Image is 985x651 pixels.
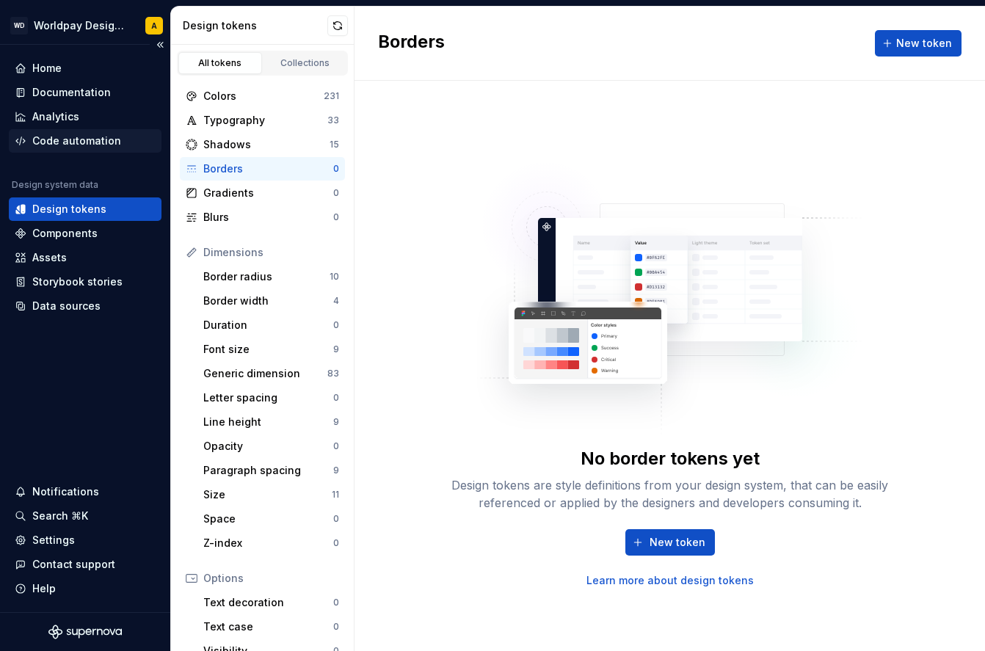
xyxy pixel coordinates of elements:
div: Generic dimension [203,366,327,381]
div: Space [203,512,333,526]
a: Text decoration0 [197,591,345,614]
a: Text case0 [197,615,345,639]
div: A [151,20,157,32]
div: 4 [333,295,339,307]
div: 0 [333,211,339,223]
a: Learn more about design tokens [586,573,754,588]
a: Settings [9,528,161,552]
div: Dimensions [203,245,339,260]
a: Line height9 [197,410,345,434]
a: Shadows15 [180,133,345,156]
div: All tokens [183,57,257,69]
div: Documentation [32,85,111,100]
div: Collections [269,57,342,69]
div: Data sources [32,299,101,313]
div: Analytics [32,109,79,124]
a: Colors231 [180,84,345,108]
a: Storybook stories [9,270,161,294]
div: Border width [203,294,333,308]
svg: Supernova Logo [48,625,122,639]
a: Font size9 [197,338,345,361]
div: Storybook stories [32,274,123,289]
div: Notifications [32,484,99,499]
a: Analytics [9,105,161,128]
button: Help [9,577,161,600]
a: Border radius10 [197,265,345,288]
div: 9 [333,343,339,355]
button: Contact support [9,553,161,576]
div: 11 [332,489,339,501]
a: Typography33 [180,109,345,132]
div: No border tokens yet [581,447,760,470]
div: Worldpay Design System [34,18,128,33]
div: Duration [203,318,333,332]
span: New token [896,36,952,51]
div: Z-index [203,536,333,550]
div: Opacity [203,439,333,454]
div: Home [32,61,62,76]
div: Help [32,581,56,596]
a: Code automation [9,129,161,153]
div: 0 [333,163,339,175]
div: Size [203,487,332,502]
div: 0 [333,187,339,199]
div: 9 [333,416,339,428]
div: Gradients [203,186,333,200]
div: Design tokens are style definitions from your design system, that can be easily referenced or app... [435,476,905,512]
a: Gradients0 [180,181,345,205]
button: WDWorldpay Design SystemA [3,10,167,41]
div: 10 [330,271,339,283]
div: 0 [333,392,339,404]
div: Typography [203,113,327,128]
div: Colors [203,89,324,103]
h2: Borders [378,30,445,57]
a: Borders0 [180,157,345,181]
a: Z-index0 [197,531,345,555]
button: Collapse sidebar [150,34,170,55]
div: 231 [324,90,339,102]
a: Assets [9,246,161,269]
a: Home [9,57,161,80]
a: Border width4 [197,289,345,313]
a: Paragraph spacing9 [197,459,345,482]
a: Space0 [197,507,345,531]
div: 9 [333,465,339,476]
div: 0 [333,319,339,331]
button: New token [875,30,962,57]
div: Border radius [203,269,330,284]
div: 0 [333,597,339,608]
div: Borders [203,161,333,176]
div: Search ⌘K [32,509,88,523]
div: 15 [330,139,339,150]
a: Duration0 [197,313,345,337]
div: Design tokens [183,18,327,33]
div: Shadows [203,137,330,152]
div: Font size [203,342,333,357]
div: Code automation [32,134,121,148]
div: Design tokens [32,202,106,217]
a: Opacity0 [197,434,345,458]
div: Text decoration [203,595,333,610]
div: Paragraph spacing [203,463,333,478]
div: Options [203,571,339,586]
div: Text case [203,619,333,634]
a: Letter spacing0 [197,386,345,410]
div: Settings [32,533,75,548]
div: WD [10,17,28,34]
div: 0 [333,537,339,549]
div: Blurs [203,210,333,225]
div: 0 [333,440,339,452]
div: 0 [333,513,339,525]
button: Search ⌘K [9,504,161,528]
div: 83 [327,368,339,379]
div: Design system data [12,179,98,191]
a: Design tokens [9,197,161,221]
a: Documentation [9,81,161,104]
a: Generic dimension83 [197,362,345,385]
div: Components [32,226,98,241]
div: Assets [32,250,67,265]
a: Blurs0 [180,206,345,229]
button: Notifications [9,480,161,503]
div: Line height [203,415,333,429]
